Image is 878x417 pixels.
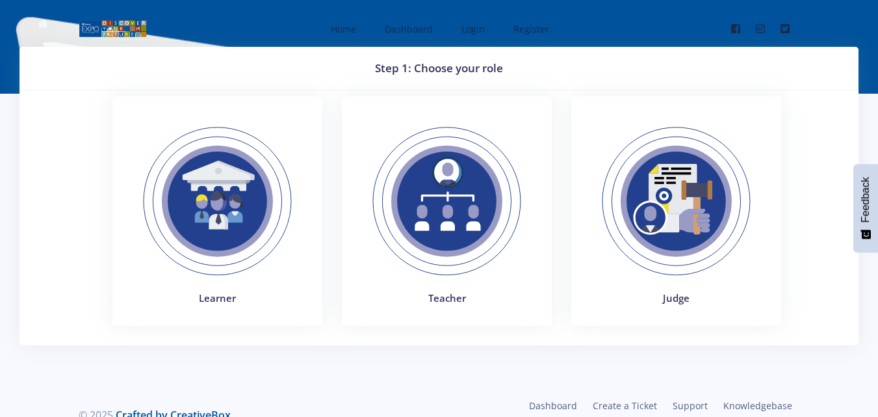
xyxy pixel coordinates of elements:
[128,112,307,291] img: Learner
[665,396,716,415] a: Support
[448,12,495,46] a: Login
[513,23,549,35] span: Register
[521,396,585,415] a: Dashboard
[860,177,872,222] span: Feedback
[332,96,562,346] a: Teacher Teacher
[318,12,367,46] a: Home
[587,291,766,306] h4: Judge
[385,23,433,35] span: Dashboard
[585,396,665,415] a: Create a Ticket
[716,396,800,415] a: Knowledgebase
[128,291,307,306] h4: Learner
[372,12,443,46] a: Dashboard
[587,112,766,291] img: Judges
[331,23,356,35] span: Home
[35,60,843,77] h3: Step 1: Choose your role
[79,19,147,38] img: logo01.png
[500,12,560,46] a: Register
[357,291,536,306] h4: Teacher
[562,96,791,346] a: Judges Judge
[357,112,536,291] img: Teacher
[853,164,878,252] button: Feedback - Show survey
[103,96,332,346] a: Learner Learner
[461,23,485,35] span: Login
[723,399,792,412] span: Knowledgebase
